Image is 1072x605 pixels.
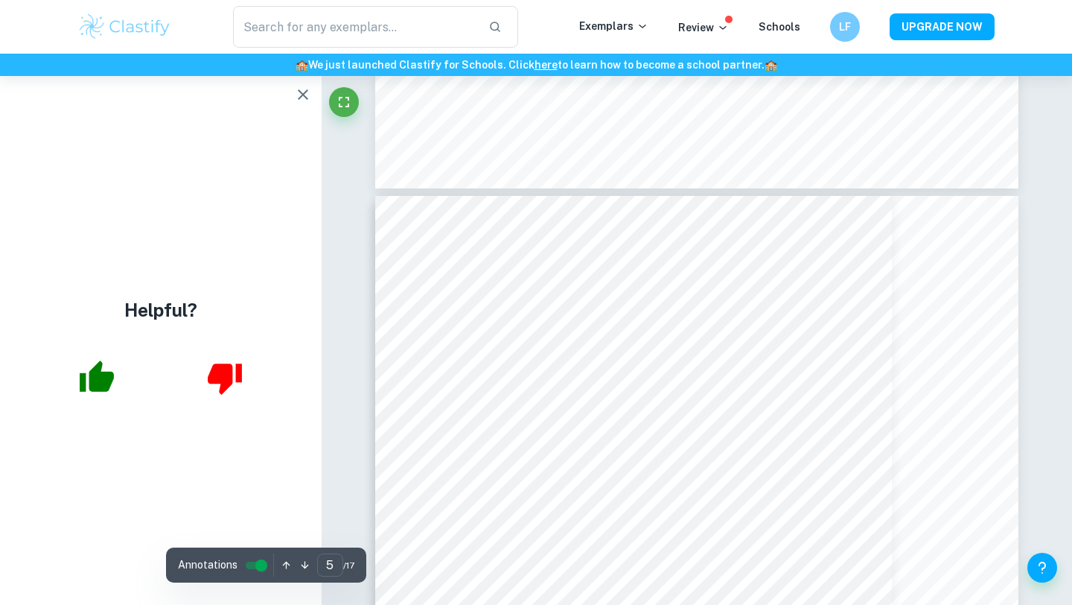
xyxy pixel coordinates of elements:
span: 🏫 [765,59,777,71]
img: Clastify logo [77,12,172,42]
a: Schools [759,21,800,33]
span: / 17 [343,559,354,572]
p: Exemplars [579,18,648,34]
button: Help and Feedback [1027,553,1057,583]
button: LF [830,12,860,42]
a: here [535,59,558,71]
span: Annotations [178,557,237,573]
h6: We just launched Clastify for Schools. Click to learn how to become a school partner. [3,57,1069,73]
button: Fullscreen [329,87,359,117]
p: Review [678,19,729,36]
button: UPGRADE NOW [890,13,995,40]
h6: LF [837,19,854,35]
h4: Helpful? [124,297,197,323]
span: 🏫 [296,59,308,71]
input: Search for any exemplars... [233,6,476,48]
